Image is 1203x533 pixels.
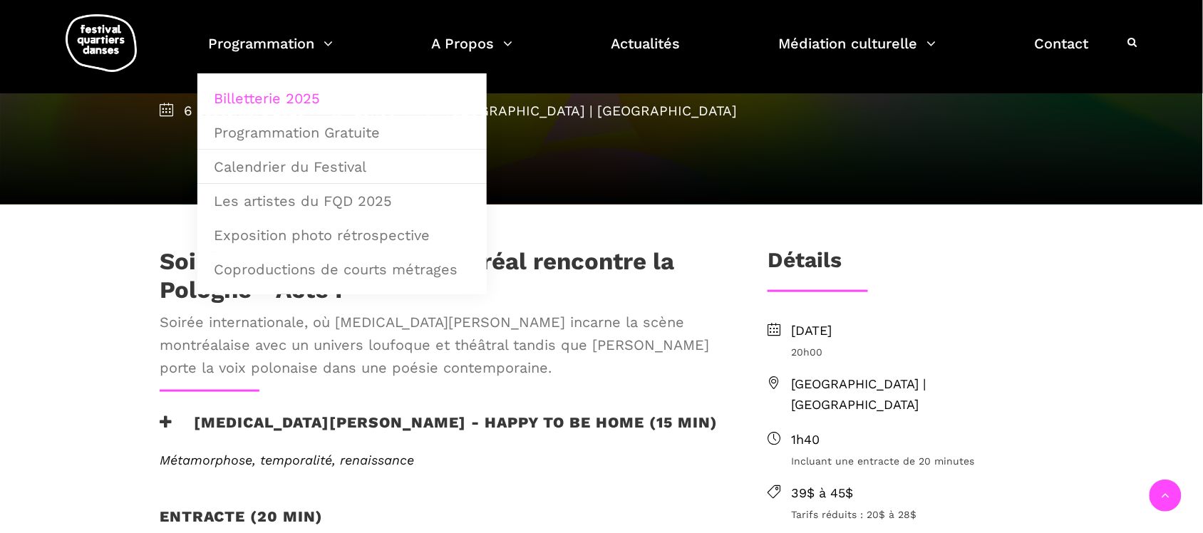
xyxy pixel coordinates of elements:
a: Programmation Gratuite [205,116,479,149]
a: A Propos [431,31,512,73]
a: Contact [1035,31,1089,73]
span: Incluant une entracte de 20 minutes [791,453,1043,469]
a: Programmation [208,31,333,73]
span: [GEOGRAPHIC_DATA] | [GEOGRAPHIC_DATA] [421,103,737,119]
span: Soirée internationale, où [MEDICAL_DATA][PERSON_NAME] incarne la scène montréalaise avec un unive... [160,311,721,379]
a: Médiation culturelle [779,31,936,73]
a: Exposition photo rétrospective [205,219,479,252]
span: 6 septembre 2025 [160,103,305,119]
span: Tarifs réduits : 20$ à 28$ [791,507,1043,522]
h1: Soirée internationale : Montréal rencontre la Pologne - Acte I [160,247,721,304]
a: Billetterie 2025 [205,82,479,115]
h3: Détails [768,247,842,283]
span: 39$ à 45$ [791,483,1043,504]
a: Calendrier du Festival [205,150,479,183]
span: 20h00 [791,344,1043,360]
a: Les artistes du FQD 2025 [205,185,479,217]
h3: [MEDICAL_DATA][PERSON_NAME] - Happy to be home (15 min) [160,413,718,449]
img: logo-fqd-med [66,14,137,72]
a: Actualités [611,31,681,73]
span: Métamorphose, temporalité, renaissance [160,452,414,467]
span: [GEOGRAPHIC_DATA] | [GEOGRAPHIC_DATA] [791,374,1043,415]
a: Coproductions de courts métrages [205,253,479,286]
span: 1h40 [791,430,1043,450]
span: [DATE] [791,321,1043,341]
